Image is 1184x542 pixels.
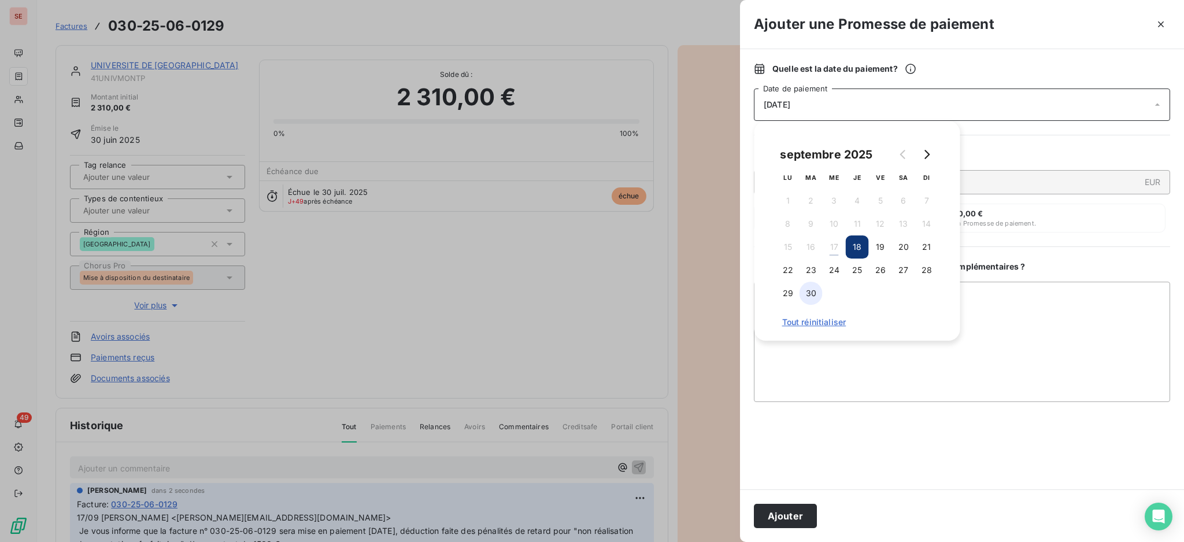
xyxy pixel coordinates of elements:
button: 16 [800,235,823,259]
button: 19 [869,235,892,259]
th: lundi [776,166,800,189]
th: jeudi [846,166,869,189]
button: 21 [915,235,938,259]
button: 24 [823,259,846,282]
button: Go to next month [915,143,938,166]
div: septembre 2025 [776,145,877,164]
button: 27 [892,259,915,282]
h3: Ajouter une Promesse de paiement [754,14,994,35]
th: vendredi [869,166,892,189]
button: 30 [800,282,823,305]
button: 15 [776,235,800,259]
button: 17 [823,235,846,259]
th: mardi [800,166,823,189]
th: samedi [892,166,915,189]
th: dimanche [915,166,938,189]
button: 29 [776,282,800,305]
button: 7 [915,189,938,212]
button: 4 [846,189,869,212]
span: [DATE] [764,100,790,109]
span: Quelle est la date du paiement ? [772,63,916,75]
button: 12 [869,212,892,235]
button: 28 [915,259,938,282]
button: 9 [800,212,823,235]
button: 22 [776,259,800,282]
span: Tout réinitialiser [782,318,933,327]
button: 23 [800,259,823,282]
button: 8 [776,212,800,235]
button: 10 [823,212,846,235]
button: 3 [823,189,846,212]
button: Go to previous month [892,143,915,166]
span: 0,00 € [958,209,983,218]
button: 11 [846,212,869,235]
button: 1 [776,189,800,212]
div: Open Intercom Messenger [1145,503,1172,530]
button: 26 [869,259,892,282]
button: 13 [892,212,915,235]
th: mercredi [823,166,846,189]
button: 6 [892,189,915,212]
button: Ajouter [754,504,817,528]
button: 5 [869,189,892,212]
button: 20 [892,235,915,259]
button: 2 [800,189,823,212]
button: 18 [846,235,869,259]
button: 14 [915,212,938,235]
button: 25 [846,259,869,282]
